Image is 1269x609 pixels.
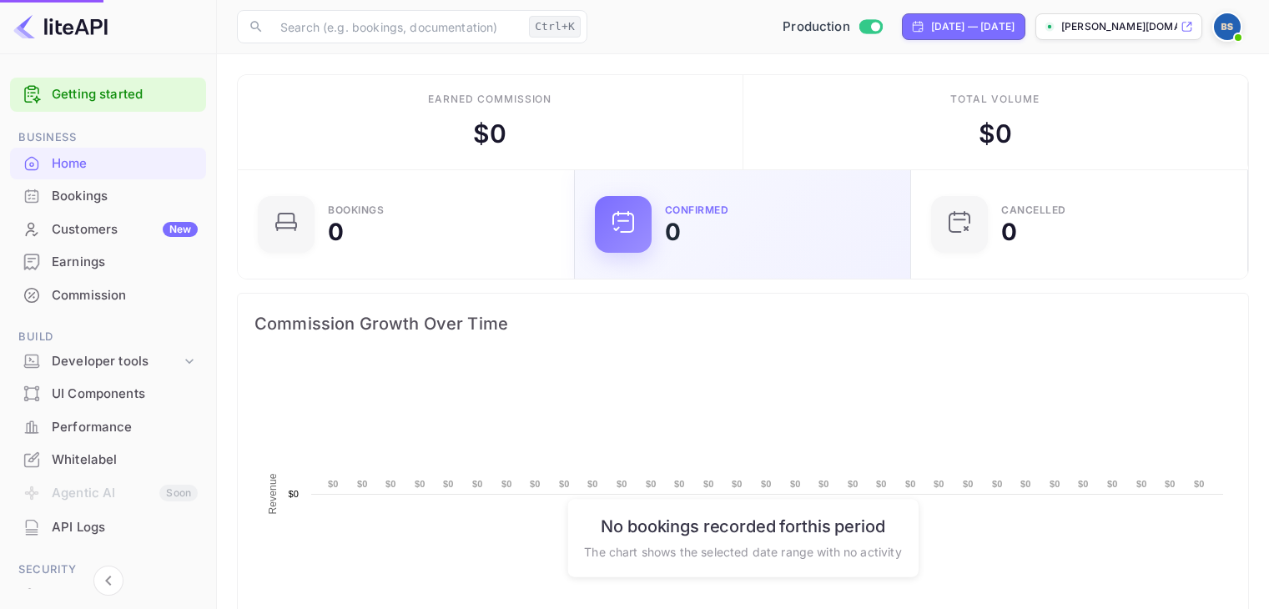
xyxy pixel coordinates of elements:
[52,352,181,371] div: Developer tools
[52,450,198,470] div: Whitelabel
[934,479,944,489] text: $0
[288,489,299,499] text: $0
[10,378,206,410] div: UI Components
[783,18,850,37] span: Production
[270,10,522,43] input: Search (e.g. bookings, documentation)
[328,205,384,215] div: Bookings
[163,222,198,237] div: New
[13,13,108,40] img: LiteAPI logo
[931,19,1015,34] div: [DATE] — [DATE]
[415,479,426,489] text: $0
[10,411,206,444] div: Performance
[963,479,974,489] text: $0
[950,92,1040,107] div: Total volume
[10,214,206,246] div: CustomersNew
[10,128,206,147] span: Business
[665,220,681,244] div: 0
[646,479,657,489] text: $0
[52,220,198,239] div: Customers
[876,479,887,489] text: $0
[10,511,206,542] a: API Logs
[587,479,598,489] text: $0
[10,148,206,180] div: Home
[52,154,198,174] div: Home
[10,378,206,409] a: UI Components
[10,328,206,346] span: Build
[790,479,801,489] text: $0
[761,479,772,489] text: $0
[428,92,551,107] div: Earned commission
[617,479,627,489] text: $0
[674,479,685,489] text: $0
[848,479,859,489] text: $0
[473,115,506,153] div: $ 0
[328,220,344,244] div: 0
[93,566,123,596] button: Collapse navigation
[443,479,454,489] text: $0
[52,418,198,437] div: Performance
[10,411,206,442] a: Performance
[10,214,206,244] a: CustomersNew
[501,479,512,489] text: $0
[584,542,901,560] p: The chart shows the selected date range with no activity
[1194,479,1205,489] text: $0
[1165,479,1176,489] text: $0
[1078,479,1089,489] text: $0
[1001,205,1066,215] div: CANCELLED
[254,310,1231,337] span: Commission Growth Over Time
[385,479,396,489] text: $0
[10,180,206,213] div: Bookings
[52,187,198,206] div: Bookings
[10,78,206,112] div: Getting started
[357,479,368,489] text: $0
[584,516,901,536] h6: No bookings recorded for this period
[1001,220,1017,244] div: 0
[529,16,581,38] div: Ctrl+K
[10,511,206,544] div: API Logs
[10,246,206,277] a: Earnings
[530,479,541,489] text: $0
[1050,479,1060,489] text: $0
[10,561,206,579] span: Security
[10,444,206,476] div: Whitelabel
[1020,479,1031,489] text: $0
[902,13,1025,40] div: Click to change the date range period
[267,473,279,514] text: Revenue
[979,115,1012,153] div: $ 0
[52,286,198,305] div: Commission
[1061,19,1177,34] p: [PERSON_NAME][DOMAIN_NAME]...
[559,479,570,489] text: $0
[905,479,916,489] text: $0
[10,180,206,211] a: Bookings
[703,479,714,489] text: $0
[10,148,206,179] a: Home
[992,479,1003,489] text: $0
[52,385,198,404] div: UI Components
[665,205,729,215] div: Confirmed
[10,444,206,475] a: Whitelabel
[52,85,198,104] a: Getting started
[818,479,829,489] text: $0
[1107,479,1118,489] text: $0
[52,518,198,537] div: API Logs
[10,347,206,376] div: Developer tools
[10,279,206,310] a: Commission
[328,479,339,489] text: $0
[52,253,198,272] div: Earnings
[10,279,206,312] div: Commission
[1214,13,1241,40] img: Brian Savidge
[1136,479,1147,489] text: $0
[10,246,206,279] div: Earnings
[776,18,889,37] div: Switch to Sandbox mode
[472,479,483,489] text: $0
[52,586,198,605] div: Team management
[732,479,743,489] text: $0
